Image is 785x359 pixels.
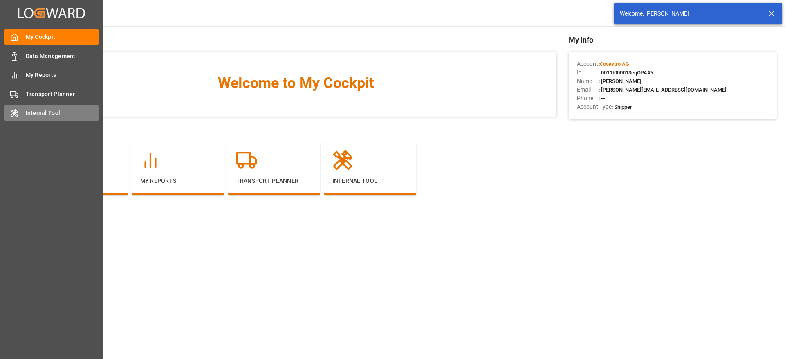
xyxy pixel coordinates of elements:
[26,109,99,117] span: Internal Tool
[140,177,216,185] p: My Reports
[26,90,99,99] span: Transport Planner
[26,52,99,61] span: Data Management
[52,72,540,94] span: Welcome to My Cockpit
[600,61,629,67] span: Covestro AG
[4,29,99,45] a: My Cockpit
[26,71,99,79] span: My Reports
[612,104,632,110] span: : Shipper
[599,78,641,84] span: : [PERSON_NAME]
[569,34,777,45] span: My Info
[26,33,99,41] span: My Cockpit
[599,61,629,67] span: :
[577,60,599,68] span: Account
[599,70,654,76] span: : 0011t000013eqOPAAY
[4,67,99,83] a: My Reports
[332,177,408,185] p: Internal Tool
[577,85,599,94] span: Email
[4,105,99,121] a: Internal Tool
[577,77,599,85] span: Name
[599,87,727,93] span: : [PERSON_NAME][EMAIL_ADDRESS][DOMAIN_NAME]
[4,48,99,64] a: Data Management
[4,86,99,102] a: Transport Planner
[620,9,760,18] div: Welcome, [PERSON_NAME]
[577,103,612,111] span: Account Type
[236,177,312,185] p: Transport Planner
[599,95,605,101] span: : —
[577,68,599,77] span: Id
[577,94,599,103] span: Phone
[36,125,556,136] span: Navigation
